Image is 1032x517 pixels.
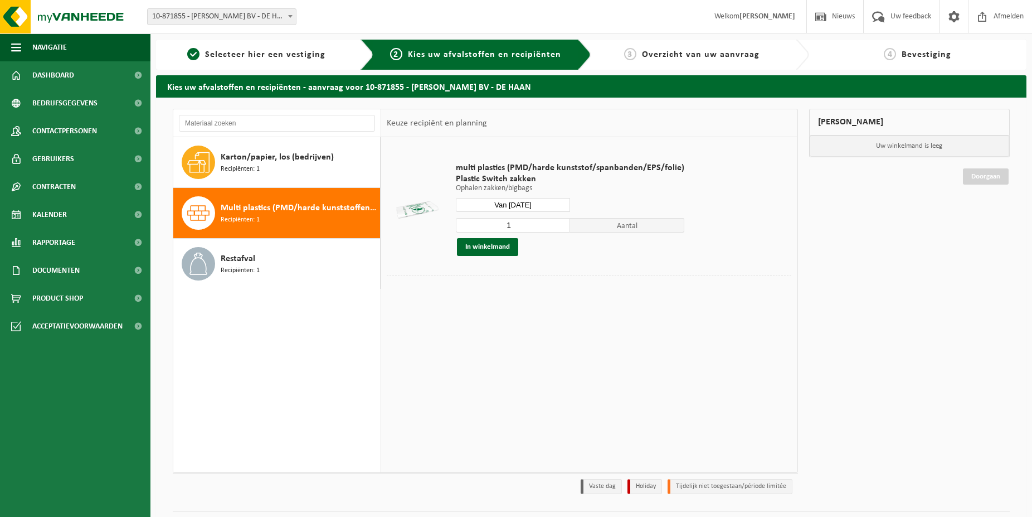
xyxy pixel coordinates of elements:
span: 4 [884,48,896,60]
a: 1Selecteer hier een vestiging [162,48,352,61]
a: Doorgaan [963,168,1009,185]
span: Contracten [32,173,76,201]
li: Vaste dag [581,479,622,494]
span: Multi plastics (PMD/harde kunststoffen/spanbanden/EPS/folie naturel/folie gemengd) [221,201,377,215]
button: Restafval Recipiënten: 1 [173,239,381,289]
span: Aantal [570,218,684,233]
span: Bedrijfsgegevens [32,89,98,117]
span: 3 [624,48,636,60]
span: Karton/papier, los (bedrijven) [221,151,334,164]
span: multi plastics (PMD/harde kunststof/spanbanden/EPS/folie) [456,162,684,173]
strong: [PERSON_NAME] [739,12,795,21]
span: 1 [187,48,199,60]
span: Bevestiging [902,50,951,59]
span: 10-871855 - DEWAELE HENRI BV - DE HAAN [147,8,296,25]
span: Product Shop [32,284,83,312]
span: Kies uw afvalstoffen en recipiënten [408,50,561,59]
span: Navigatie [32,33,67,61]
div: [PERSON_NAME] [809,109,1010,136]
div: Keuze recipiënt en planning [381,109,493,137]
span: Kalender [32,201,67,229]
span: Recipiënten: 1 [221,265,260,276]
button: In winkelmand [457,238,518,256]
input: Selecteer datum [456,198,570,212]
p: Ophalen zakken/bigbags [456,185,684,192]
input: Materiaal zoeken [179,115,375,132]
span: Recipiënten: 1 [221,215,260,225]
h2: Kies uw afvalstoffen en recipiënten - aanvraag voor 10-871855 - [PERSON_NAME] BV - DE HAAN [156,75,1026,97]
li: Tijdelijk niet toegestaan/période limitée [668,479,792,494]
span: Gebruikers [32,145,74,173]
span: Acceptatievoorwaarden [32,312,123,340]
span: Overzicht van uw aanvraag [642,50,760,59]
span: 10-871855 - DEWAELE HENRI BV - DE HAAN [148,9,296,25]
span: 2 [390,48,402,60]
span: Recipiënten: 1 [221,164,260,175]
span: Plastic Switch zakken [456,173,684,185]
span: Documenten [32,257,80,284]
span: Restafval [221,252,255,265]
span: Selecteer hier een vestiging [205,50,325,59]
p: Uw winkelmand is leeg [810,136,1010,157]
span: Dashboard [32,61,74,89]
span: Contactpersonen [32,117,97,145]
button: Multi plastics (PMD/harde kunststoffen/spanbanden/EPS/folie naturel/folie gemengd) Recipiënten: 1 [173,188,381,239]
li: Holiday [627,479,662,494]
button: Karton/papier, los (bedrijven) Recipiënten: 1 [173,137,381,188]
span: Rapportage [32,229,75,257]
